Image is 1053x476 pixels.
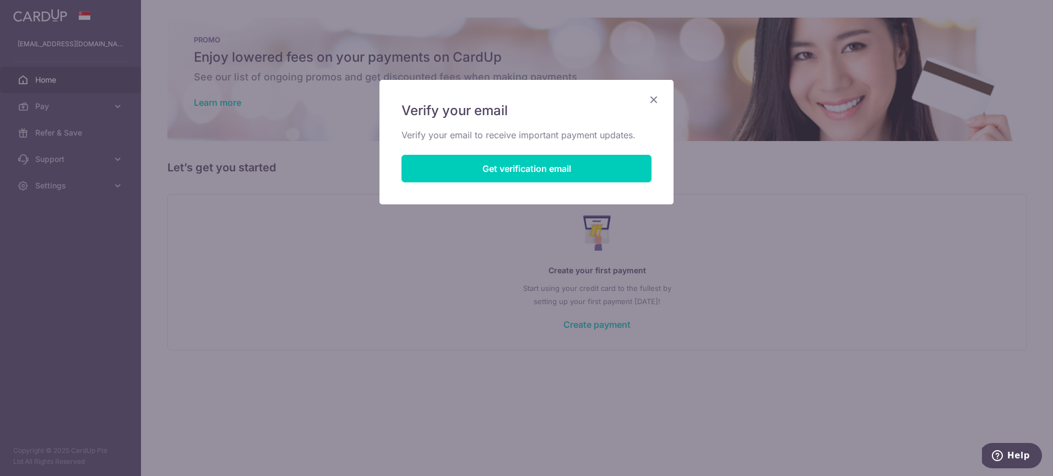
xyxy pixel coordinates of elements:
p: Verify your email to receive important payment updates. [401,128,652,142]
button: Get verification email [401,155,652,182]
button: Close [647,93,660,106]
span: Verify your email [401,102,508,120]
iframe: Opens a widget where you can find more information [982,443,1042,470]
